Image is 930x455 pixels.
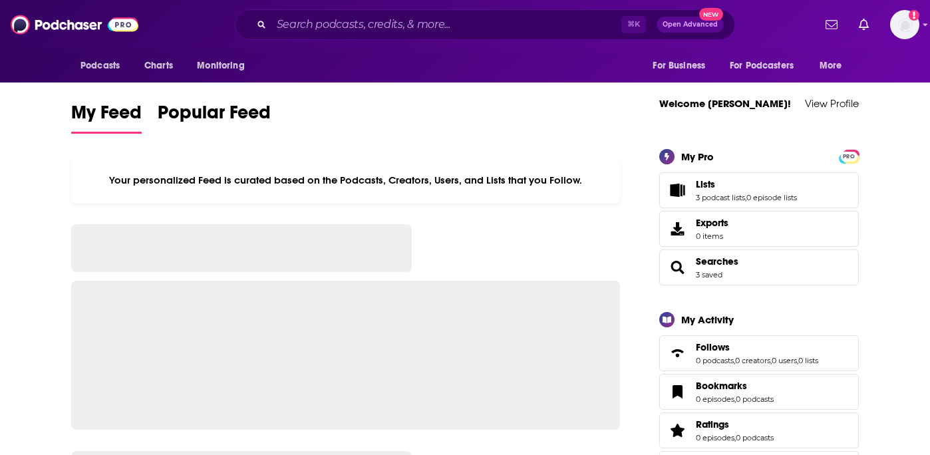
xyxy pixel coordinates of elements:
[659,335,859,371] span: Follows
[659,211,859,247] a: Exports
[734,356,735,365] span: ,
[696,178,715,190] span: Lists
[235,9,735,40] div: Search podcasts, credits, & more...
[696,193,745,202] a: 3 podcast lists
[11,12,138,37] img: Podchaser - Follow, Share and Rate Podcasts
[805,97,859,110] a: View Profile
[798,356,818,365] a: 0 lists
[158,101,271,132] span: Popular Feed
[736,433,774,442] a: 0 podcasts
[696,394,734,404] a: 0 episodes
[696,178,797,190] a: Lists
[71,53,137,78] button: open menu
[730,57,794,75] span: For Podcasters
[797,356,798,365] span: ,
[841,150,857,160] a: PRO
[659,249,859,285] span: Searches
[659,374,859,410] span: Bookmarks
[136,53,181,78] a: Charts
[696,418,729,430] span: Ratings
[853,13,874,36] a: Show notifications dropdown
[653,57,705,75] span: For Business
[681,150,714,163] div: My Pro
[696,341,730,353] span: Follows
[71,101,142,132] span: My Feed
[188,53,261,78] button: open menu
[890,10,919,39] span: Logged in as jerryparshall
[696,255,738,267] a: Searches
[721,53,813,78] button: open menu
[271,14,621,35] input: Search podcasts, credits, & more...
[696,217,728,229] span: Exports
[158,101,271,134] a: Popular Feed
[621,16,646,33] span: ⌘ K
[841,152,857,162] span: PRO
[659,172,859,208] span: Lists
[664,382,691,401] a: Bookmarks
[890,10,919,39] img: User Profile
[696,433,734,442] a: 0 episodes
[681,313,734,326] div: My Activity
[696,418,774,430] a: Ratings
[734,394,736,404] span: ,
[696,231,728,241] span: 0 items
[663,21,718,28] span: Open Advanced
[696,341,818,353] a: Follows
[736,394,774,404] a: 0 podcasts
[664,220,691,238] span: Exports
[746,193,797,202] a: 0 episode lists
[659,97,791,110] a: Welcome [PERSON_NAME]!
[810,53,859,78] button: open menu
[664,344,691,363] a: Follows
[770,356,772,365] span: ,
[745,193,746,202] span: ,
[197,57,244,75] span: Monitoring
[696,380,747,392] span: Bookmarks
[144,57,173,75] span: Charts
[664,181,691,200] a: Lists
[696,380,774,392] a: Bookmarks
[772,356,797,365] a: 0 users
[820,57,842,75] span: More
[71,101,142,134] a: My Feed
[71,158,620,203] div: Your personalized Feed is curated based on the Podcasts, Creators, Users, and Lists that you Follow.
[696,356,734,365] a: 0 podcasts
[735,356,770,365] a: 0 creators
[657,17,724,33] button: Open AdvancedNew
[664,421,691,440] a: Ratings
[909,10,919,21] svg: Add a profile image
[820,13,843,36] a: Show notifications dropdown
[734,433,736,442] span: ,
[664,258,691,277] a: Searches
[699,8,723,21] span: New
[643,53,722,78] button: open menu
[659,412,859,448] span: Ratings
[696,270,722,279] a: 3 saved
[890,10,919,39] button: Show profile menu
[80,57,120,75] span: Podcasts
